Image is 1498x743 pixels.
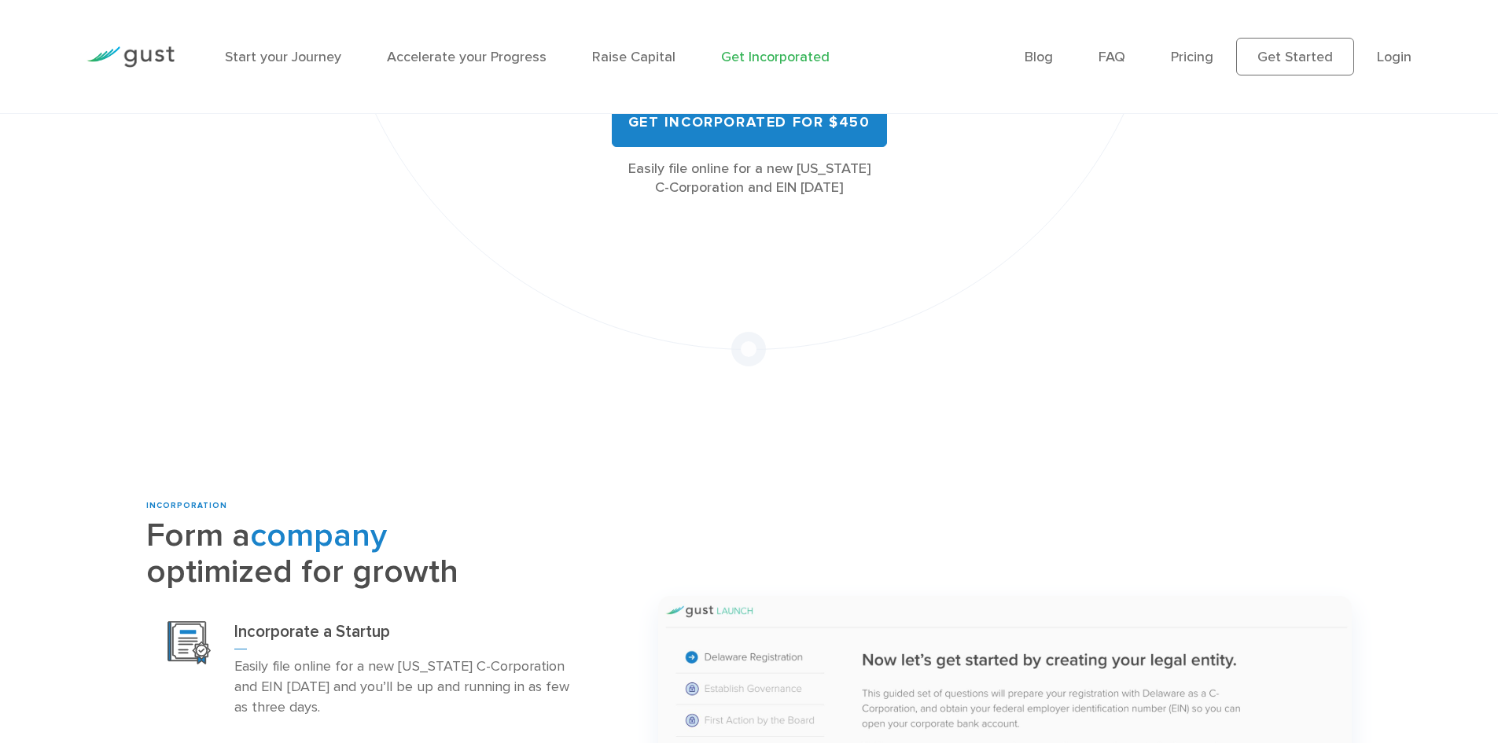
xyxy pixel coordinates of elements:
[86,46,175,68] img: Gust Logo
[1171,49,1213,65] a: Pricing
[146,500,599,512] div: INCORPORATION
[592,49,675,65] a: Raise Capital
[612,97,887,147] a: Get Incorporated for $450
[234,621,578,649] h3: Incorporate a Startup
[1236,38,1354,75] a: Get Started
[1099,49,1125,65] a: FAQ
[225,49,341,65] a: Start your Journey
[250,516,387,555] span: company
[1377,49,1412,65] a: Login
[146,518,599,590] h2: Form a optimized for growth
[513,160,985,197] div: Easily file online for a new [US_STATE] C-Corporation and EIN [DATE]
[1025,49,1053,65] a: Blog
[234,657,578,718] p: Easily file online for a new [US_STATE] C-Corporation and EIN [DATE] and you’ll be up and running...
[167,621,211,664] img: Incorporation Icon
[721,49,830,65] a: Get Incorporated
[387,49,547,65] a: Accelerate your Progress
